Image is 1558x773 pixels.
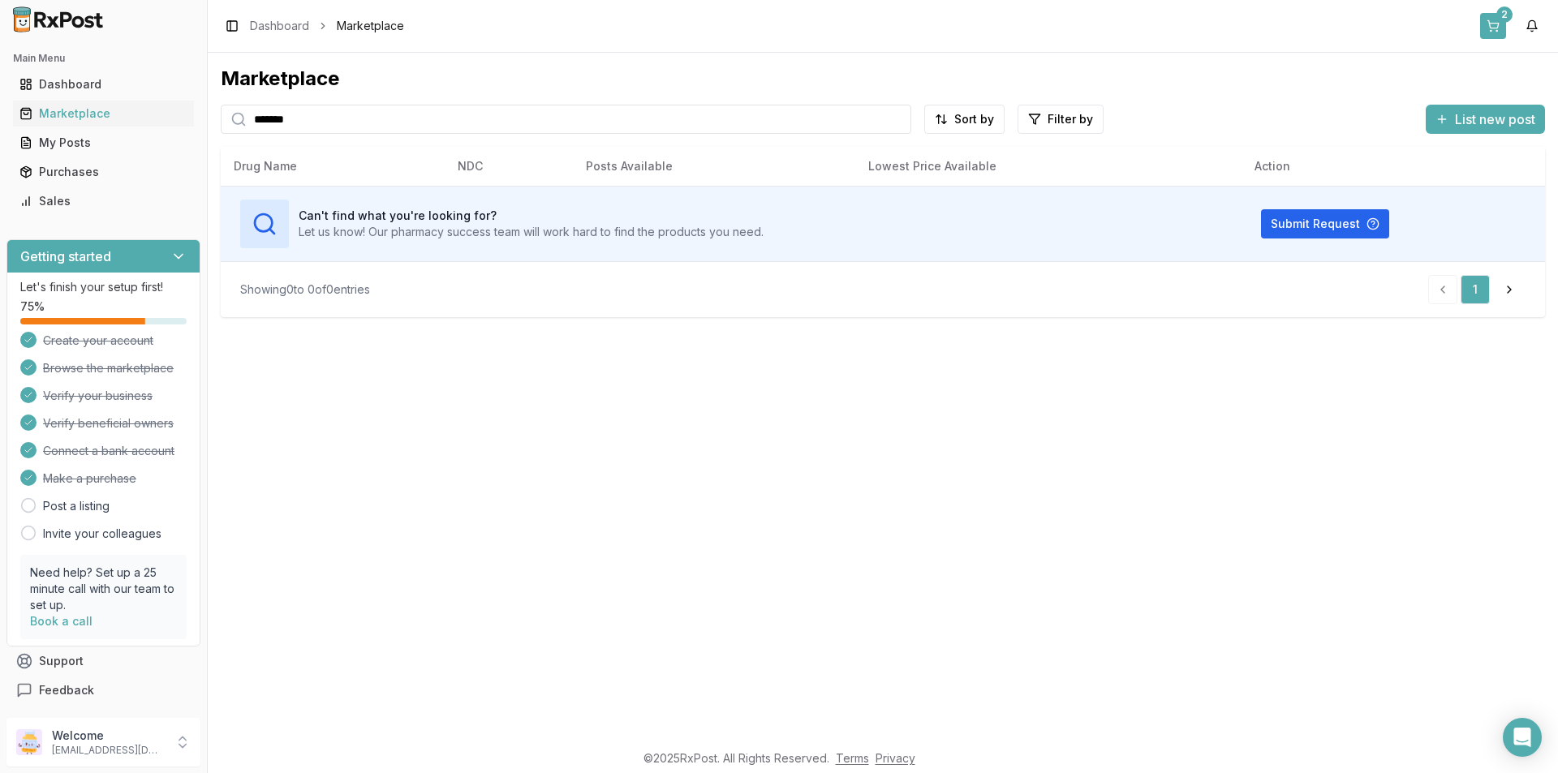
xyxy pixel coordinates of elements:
button: Marketplace [6,101,200,127]
a: Purchases [13,157,194,187]
span: Connect a bank account [43,443,174,459]
a: Marketplace [13,99,194,128]
button: Support [6,646,200,676]
div: Sales [19,193,187,209]
a: My Posts [13,128,194,157]
h3: Can't find what you're looking for? [299,208,764,224]
span: Feedback [39,682,94,698]
div: Marketplace [19,105,187,122]
span: 75 % [20,298,45,315]
div: Purchases [19,164,187,180]
div: 2 [1496,6,1513,23]
h3: Getting started [20,247,111,266]
p: Need help? Set up a 25 minute call with our team to set up. [30,565,177,613]
th: Action [1242,147,1545,186]
span: Browse the marketplace [43,360,174,376]
div: Marketplace [221,66,1545,92]
span: Marketplace [337,18,404,34]
th: Drug Name [221,147,445,186]
div: My Posts [19,135,187,151]
a: Dashboard [13,70,194,99]
button: 2 [1480,13,1506,39]
th: NDC [445,147,573,186]
span: Sort by [954,111,994,127]
span: Filter by [1048,111,1093,127]
img: RxPost Logo [6,6,110,32]
button: Filter by [1018,105,1104,134]
p: Let us know! Our pharmacy success team will work hard to find the products you need. [299,224,764,240]
img: User avatar [16,729,42,755]
h2: Main Menu [13,52,194,65]
a: Sales [13,187,194,216]
th: Lowest Price Available [855,147,1242,186]
a: Terms [836,751,869,765]
div: Dashboard [19,76,187,92]
nav: pagination [1428,275,1526,304]
a: Go to next page [1493,275,1526,304]
a: Post a listing [43,498,110,514]
button: List new post [1426,105,1545,134]
button: Submit Request [1261,209,1389,238]
div: Showing 0 to 0 of 0 entries [240,281,370,298]
span: Verify your business [43,388,153,404]
div: Open Intercom Messenger [1503,718,1542,757]
p: Let's finish your setup first! [20,279,187,295]
button: My Posts [6,130,200,156]
a: 1 [1461,275,1490,304]
nav: breadcrumb [250,18,404,34]
a: Invite your colleagues [43,526,161,542]
a: Privacy [876,751,915,765]
button: Purchases [6,159,200,185]
span: Create your account [43,333,153,349]
button: Feedback [6,676,200,705]
span: Verify beneficial owners [43,415,174,432]
p: [EMAIL_ADDRESS][DOMAIN_NAME] [52,744,165,757]
span: List new post [1455,110,1535,129]
button: Dashboard [6,71,200,97]
a: Dashboard [250,18,309,34]
p: Welcome [52,728,165,744]
a: Book a call [30,614,93,628]
button: Sort by [924,105,1005,134]
span: Make a purchase [43,470,136,487]
th: Posts Available [573,147,855,186]
button: Sales [6,188,200,214]
a: List new post [1426,113,1545,129]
